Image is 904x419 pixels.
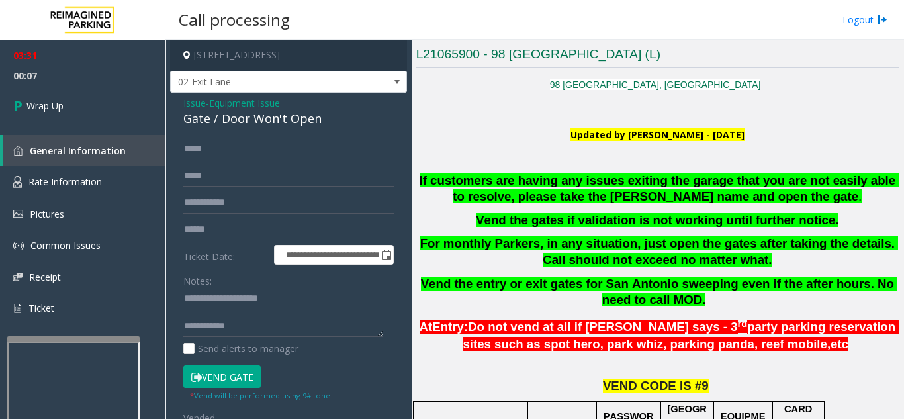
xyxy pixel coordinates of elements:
[420,173,899,204] span: If customers are having any issues exiting the garage that you are not easily able to resolve, pl...
[171,71,359,93] span: 02-Exit Lane
[172,3,296,36] h3: Call processing
[183,342,298,355] label: Send alerts to manager
[420,236,899,267] b: For monthly Parkers, in any situation, just open the gates after taking the details. Call should ...
[379,246,393,264] span: Toggle popup
[550,79,761,90] a: 98 [GEOGRAPHIC_DATA], [GEOGRAPHIC_DATA]
[603,379,709,393] span: VEND CODE IS #9
[183,269,212,288] label: Notes:
[13,210,23,218] img: 'icon'
[13,240,24,251] img: 'icon'
[183,365,261,388] button: Vend Gate
[476,213,838,227] b: Vend the gates if validation is not working until further notice.
[209,96,280,110] span: Equipment Issue
[180,245,271,265] label: Ticket Date:
[421,277,897,307] b: Vend the entry or exit gates for San Antonio sweeping even if the after hours. No need to call MOD.
[30,144,126,157] span: General Information
[30,239,101,252] span: Common Issues
[858,189,862,203] span: .
[28,302,54,314] span: Ticket
[432,320,468,334] span: Entry:
[877,13,887,26] img: logout
[183,96,206,110] span: Issue
[28,175,102,188] span: Rate Information
[13,146,23,156] img: 'icon'
[420,320,433,334] span: At
[190,391,330,400] small: Vend will be performed using 9# tone
[13,303,22,314] img: 'icon'
[30,208,64,220] span: Pictures
[29,271,61,283] span: Receipt
[206,97,280,109] span: -
[170,40,407,71] h4: [STREET_ADDRESS]
[183,110,394,128] div: Gate / Door Won't Open
[13,176,22,188] img: 'icon'
[416,46,899,68] h3: L21065900 - 98 [GEOGRAPHIC_DATA] (L)
[570,128,745,141] span: Updated by [PERSON_NAME] - [DATE]
[468,320,737,334] span: Do not vend at all if [PERSON_NAME] says - 3
[3,135,165,166] a: General Information
[463,320,899,351] span: party parking reservation sites such as spot hero, park whiz, parking panda, reef mobile,
[842,13,887,26] a: Logout
[831,337,848,351] span: etc
[26,99,64,113] span: Wrap Up
[738,318,748,329] span: rd
[13,273,23,281] img: 'icon'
